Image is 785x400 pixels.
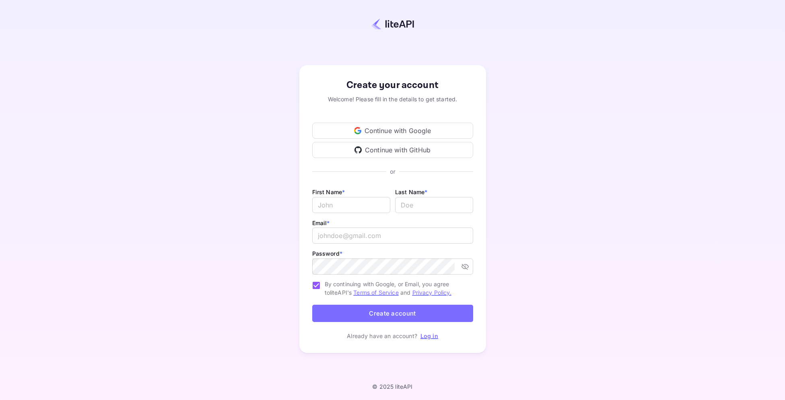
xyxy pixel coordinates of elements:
[312,142,473,158] div: Continue with GitHub
[420,332,438,339] a: Log in
[312,219,330,226] label: Email
[347,332,417,340] p: Already have an account?
[353,289,398,296] a: Terms of Service
[372,383,412,390] p: © 2025 liteAPI
[312,228,473,244] input: johndoe@gmail.com
[325,280,467,297] span: By continuing with Google, or Email, you agree to liteAPI's and
[395,189,428,195] label: Last Name
[312,250,342,257] label: Password
[312,78,473,92] div: Create your account
[412,289,451,296] a: Privacy Policy.
[312,197,390,213] input: John
[312,189,345,195] label: First Name
[312,95,473,103] div: Welcome! Please fill in the details to get started.
[312,123,473,139] div: Continue with Google
[371,18,414,30] img: liteapi
[312,305,473,322] button: Create account
[395,197,473,213] input: Doe
[458,259,472,274] button: toggle password visibility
